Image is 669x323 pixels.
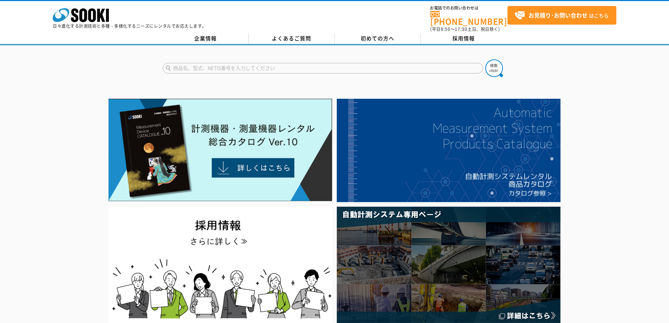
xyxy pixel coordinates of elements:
[421,33,507,44] a: 採用情報
[430,11,507,25] a: [PHONE_NUMBER]
[430,6,507,10] span: お電話でのお問い合わせは
[361,34,394,42] span: 初めての方へ
[455,26,467,32] span: 17:30
[529,11,588,19] strong: お見積り･お問い合わせ
[507,6,616,25] a: お見積り･お問い合わせはこちら
[163,63,483,73] input: 商品名、型式、NETIS番号を入力してください
[337,99,560,202] img: 自動計測システムカタログ
[53,24,206,28] p: 日々進化する計測技術と多種・多様化するニーズにレンタルでお応えします。
[335,33,421,44] a: 初めての方へ
[430,26,500,32] span: (平日 ～ 土日、祝日除く)
[109,207,332,323] img: SOOKI recruit
[109,99,332,201] img: Catalog Ver10
[514,10,609,21] span: はこちら
[249,33,335,44] a: よくあるご質問
[485,59,503,77] img: btn_search.png
[441,26,451,32] span: 8:50
[163,33,249,44] a: 企業情報
[337,207,560,323] img: 自動計測システム専用ページ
